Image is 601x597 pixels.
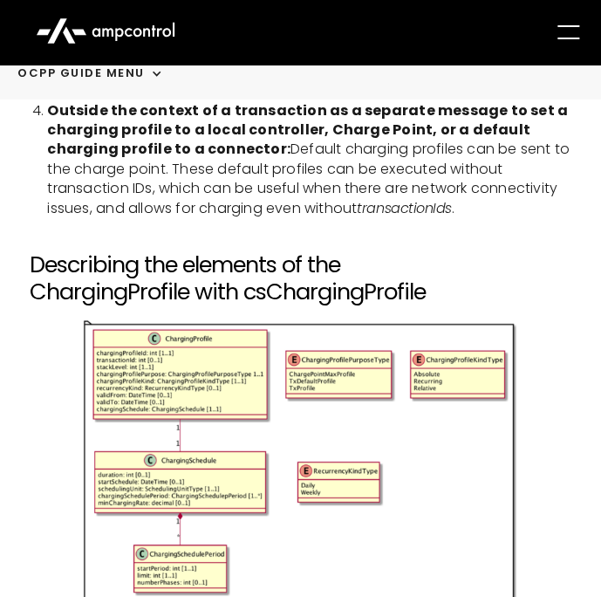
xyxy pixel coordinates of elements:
[357,198,451,218] em: transactionIds
[47,101,570,218] li: Default charging profiles can be sent to the charge point. These default profiles can be executed...
[537,8,593,57] div: menu
[30,232,570,251] p: ‍
[47,100,567,160] strong: Outside the context of a transaction as a separate message to set a charging profile to a local c...
[30,251,570,305] h2: Describing the elements of the ChargingProfile with csChargingProfile
[17,65,145,81] div: OCPP Guide Menu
